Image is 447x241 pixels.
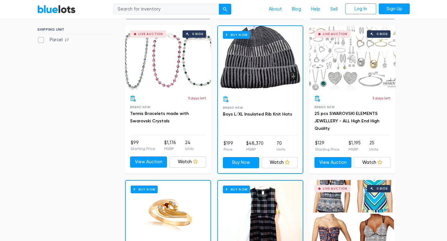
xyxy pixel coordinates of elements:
a: Sign Up [379,3,410,15]
a: Log In [345,3,376,15]
span: Brand New [314,105,335,109]
a: Live Auction 0 bids [125,25,211,90]
a: Buy Now [223,157,259,168]
p: Units [185,146,194,151]
div: Live Auction [138,33,163,36]
a: BlueLots [37,5,76,14]
span: 27 [63,38,71,43]
div: Live Auction [323,187,347,190]
a: Sell [325,3,343,15]
p: Units [277,147,285,152]
p: MSRP [164,146,176,151]
span: Brand New [130,105,150,109]
div: Live Auction [323,33,347,36]
p: Starting Price [131,146,155,151]
a: 25 pcs SWAROVSKI ELEMENTS JEWELLERY - ALL High End High Quality [314,111,379,131]
a: Watch [354,157,391,168]
a: Boys L/XL Insulated Rib Knit Hats [223,112,292,117]
a: Watch [169,156,206,168]
a: Help [306,3,325,15]
h6: Buy Now [223,186,250,193]
a: About [264,3,287,15]
li: $129 [315,140,340,152]
h6: Buy Now [131,186,158,193]
h6: SHIPPING UNIT [37,27,111,34]
p: MSRP [349,147,361,152]
p: Price [223,147,233,152]
li: 70 [277,140,285,152]
p: Starting Price [315,147,340,152]
li: 25 [369,140,378,152]
div: 0 bids [377,187,388,190]
a: Buy Now [218,26,303,91]
label: Parcel [37,37,71,43]
li: $199 [223,140,233,152]
a: Tennis Bracelets made with Swarovski Crystals [130,111,189,124]
p: 3 days left [188,95,206,101]
span: Brand New [223,106,243,109]
input: Search for inventory [114,4,219,15]
a: Blog [287,3,306,15]
h6: Buy Now [223,31,250,39]
a: View Auction [130,156,167,168]
li: 24 [185,139,194,152]
a: View Auction [314,157,351,168]
a: Live Auction 0 bids [309,25,395,90]
div: 0 bids [377,33,388,36]
div: 0 bids [192,33,203,36]
p: MSRP [246,147,264,152]
li: $99 [131,139,155,152]
li: $48,370 [246,140,264,152]
p: 3 days left [372,95,391,101]
p: Units [369,147,378,152]
li: $1,195 [349,140,361,152]
a: Watch [262,157,298,168]
li: $1,176 [164,139,176,152]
